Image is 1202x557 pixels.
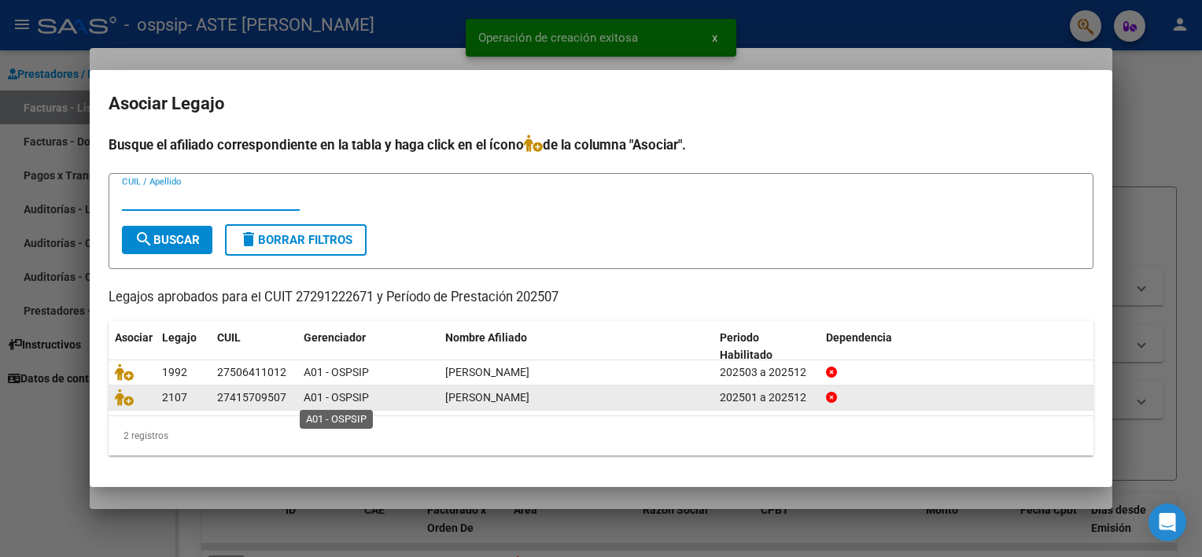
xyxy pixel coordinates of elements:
[720,331,772,362] span: Periodo Habilitado
[304,331,366,344] span: Gerenciador
[109,288,1093,308] p: Legajos aprobados para el CUIT 27291222671 y Período de Prestación 202507
[826,331,892,344] span: Dependencia
[304,391,369,404] span: A01 - OSPSIP
[217,331,241,344] span: CUIL
[445,391,529,404] span: RODRIGUEZ YESICA ANDREA
[162,391,187,404] span: 2107
[720,363,813,382] div: 202503 a 202512
[239,233,352,247] span: Borrar Filtros
[109,89,1093,119] h2: Asociar Legajo
[239,230,258,249] mat-icon: delete
[225,224,367,256] button: Borrar Filtros
[135,230,153,249] mat-icon: search
[445,331,527,344] span: Nombre Afiliado
[211,321,297,373] datatable-header-cell: CUIL
[122,226,212,254] button: Buscar
[1149,504,1186,541] div: Open Intercom Messenger
[713,321,820,373] datatable-header-cell: Periodo Habilitado
[109,135,1093,155] h4: Busque el afiliado correspondiente en la tabla y haga click en el ícono de la columna "Asociar".
[439,321,713,373] datatable-header-cell: Nombre Afiliado
[445,366,529,378] span: PALAVECINO ACEVEDO CARLA AZUL
[720,389,813,407] div: 202501 a 202512
[304,366,369,378] span: A01 - OSPSIP
[297,321,439,373] datatable-header-cell: Gerenciador
[217,363,286,382] div: 27506411012
[115,331,153,344] span: Asociar
[162,331,197,344] span: Legajo
[162,366,187,378] span: 1992
[217,389,286,407] div: 27415709507
[109,321,156,373] datatable-header-cell: Asociar
[820,321,1094,373] datatable-header-cell: Dependencia
[135,233,200,247] span: Buscar
[156,321,211,373] datatable-header-cell: Legajo
[109,416,1093,456] div: 2 registros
